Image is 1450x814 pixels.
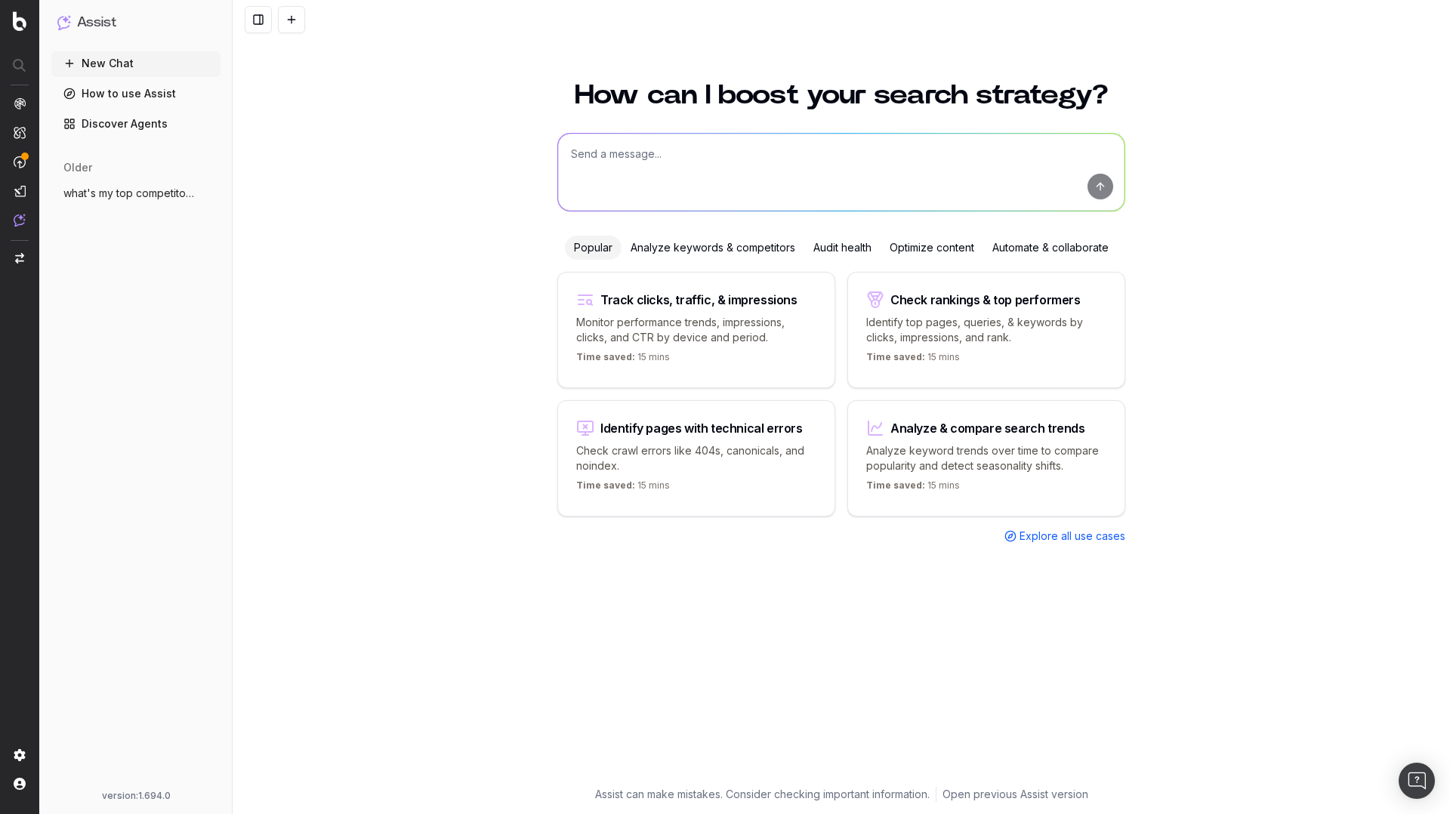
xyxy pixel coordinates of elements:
[576,351,670,369] p: 15 mins
[622,236,804,260] div: Analyze keywords & competitors
[14,156,26,168] img: Activation
[890,294,1081,306] div: Check rankings & top performers
[600,294,797,306] div: Track clicks, traffic, & impressions
[866,315,1106,345] p: Identify top pages, queries, & keywords by clicks, impressions, and rank.
[14,185,26,197] img: Studio
[14,97,26,109] img: Analytics
[866,479,925,491] span: Time saved:
[881,236,983,260] div: Optimize content
[14,214,26,227] img: Assist
[866,443,1106,473] p: Analyze keyword trends over time to compare popularity and detect seasonality shifts.
[1399,763,1435,799] div: Open Intercom Messenger
[57,12,214,33] button: Assist
[983,236,1118,260] div: Automate & collaborate
[866,351,960,369] p: 15 mins
[804,236,881,260] div: Audit health
[576,479,635,491] span: Time saved:
[557,82,1125,109] h1: How can I boost your search strategy?
[600,422,803,434] div: Identify pages with technical errors
[51,51,221,76] button: New Chat
[942,787,1088,802] a: Open previous Assist version
[51,112,221,136] a: Discover Agents
[63,160,92,175] span: older
[890,422,1085,434] div: Analyze & compare search trends
[576,443,816,473] p: Check crawl errors like 404s, canonicals, and noindex.
[14,778,26,790] img: My account
[14,749,26,761] img: Setting
[576,351,635,362] span: Time saved:
[576,479,670,498] p: 15 mins
[57,790,214,802] div: version: 1.694.0
[77,12,116,33] h1: Assist
[565,236,622,260] div: Popular
[15,253,24,264] img: Switch project
[14,126,26,139] img: Intelligence
[63,186,196,201] span: what's my top competitors?
[866,479,960,498] p: 15 mins
[57,15,71,29] img: Assist
[1020,529,1125,544] span: Explore all use cases
[576,315,816,345] p: Monitor performance trends, impressions, clicks, and CTR by device and period.
[13,11,26,31] img: Botify logo
[595,787,930,802] p: Assist can make mistakes. Consider checking important information.
[1004,529,1125,544] a: Explore all use cases
[51,181,221,205] button: what's my top competitors?
[51,82,221,106] a: How to use Assist
[866,351,925,362] span: Time saved:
